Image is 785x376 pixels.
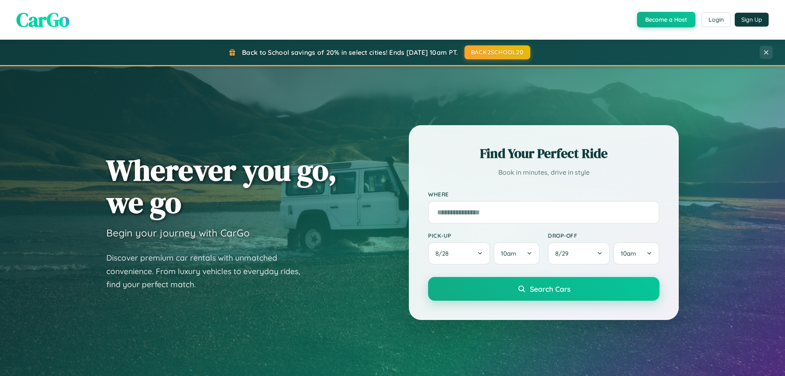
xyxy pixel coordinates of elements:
span: CarGo [16,6,70,33]
h3: Begin your journey with CarGo [106,227,250,239]
span: 8 / 28 [435,250,453,257]
span: Search Cars [530,284,570,293]
span: 10am [501,250,516,257]
button: Search Cars [428,277,659,301]
label: Where [428,191,659,198]
button: 8/29 [548,242,610,265]
button: Login [702,12,731,27]
h1: Wherever you go, we go [106,154,337,218]
span: 10am [621,250,636,257]
button: 10am [493,242,540,265]
label: Drop-off [548,232,659,239]
button: Sign Up [735,13,769,27]
span: Back to School savings of 20% in select cities! Ends [DATE] 10am PT. [242,48,458,56]
button: 8/28 [428,242,490,265]
button: 10am [613,242,659,265]
h2: Find Your Perfect Ride [428,144,659,162]
button: BACK2SCHOOL20 [464,45,530,59]
p: Book in minutes, drive in style [428,167,659,178]
button: Become a Host [637,12,695,27]
label: Pick-up [428,232,540,239]
span: 8 / 29 [555,250,572,257]
p: Discover premium car rentals with unmatched convenience. From luxury vehicles to everyday rides, ... [106,251,311,291]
